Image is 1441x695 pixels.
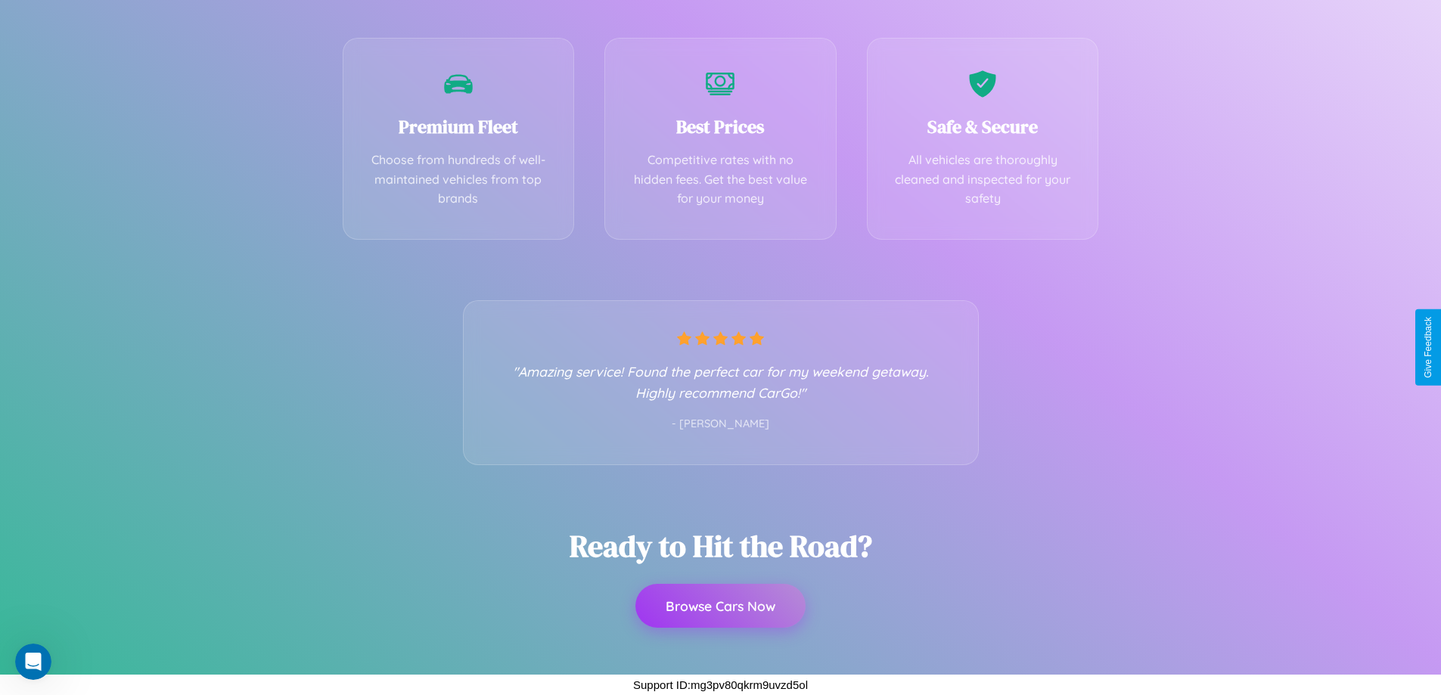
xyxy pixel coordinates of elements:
[366,150,551,209] p: Choose from hundreds of well-maintained vehicles from top brands
[628,114,813,139] h3: Best Prices
[633,675,808,695] p: Support ID: mg3pv80qkrm9uvzd5ol
[890,150,1076,209] p: All vehicles are thoroughly cleaned and inspected for your safety
[494,414,948,434] p: - [PERSON_NAME]
[494,361,948,403] p: "Amazing service! Found the perfect car for my weekend getaway. Highly recommend CarGo!"
[366,114,551,139] h3: Premium Fleet
[890,114,1076,139] h3: Safe & Secure
[570,526,872,566] h2: Ready to Hit the Road?
[1423,317,1433,378] div: Give Feedback
[635,584,806,628] button: Browse Cars Now
[15,644,51,680] iframe: Intercom live chat
[628,150,813,209] p: Competitive rates with no hidden fees. Get the best value for your money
